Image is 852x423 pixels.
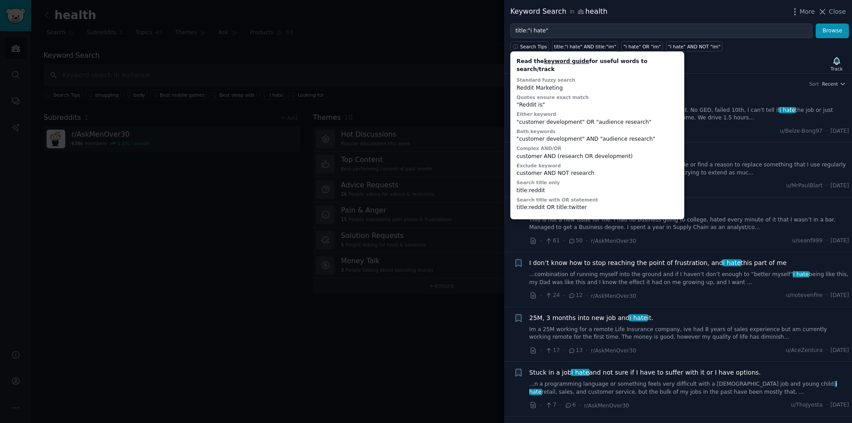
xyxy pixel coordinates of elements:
[545,237,560,245] span: 61
[809,81,819,87] div: Sort
[831,237,849,245] span: [DATE]
[826,237,828,245] span: ·
[816,24,849,39] button: Browse
[510,24,813,39] input: Try a keyword related to your business
[828,55,846,73] button: Track
[831,127,849,135] span: [DATE]
[779,107,796,113] span: i hate
[800,7,815,16] span: More
[831,182,849,190] span: [DATE]
[822,81,846,87] button: Recent
[826,292,828,300] span: ·
[545,347,560,355] span: 17
[517,170,678,178] div: customer AND NOT research
[529,107,849,122] a: ...ecade, it's more or less what I "chose" to waste away at. No GED, failed 10th, I can't tell if...
[540,291,542,300] span: ·
[540,401,542,410] span: ·
[517,146,561,151] label: Complex AND/OR
[544,58,589,64] a: keyword guide
[568,292,583,300] span: 12
[791,401,823,409] span: u/ThaJyesta
[831,347,849,355] span: [DATE]
[517,95,589,100] label: Quotes ensure exact match
[792,237,823,245] span: u/seanf999
[790,7,815,16] button: More
[780,127,822,135] span: u/Belze-Bong97
[623,43,661,50] div: "i hate" OR "im"
[529,381,837,395] span: i hate
[517,129,556,134] label: Both keywords
[529,380,849,396] a: ...n a programming language or something feels very difficult with a [DEMOGRAPHIC_DATA] job and y...
[818,7,846,16] button: Close
[621,41,663,51] a: "i hate" OR "im"
[568,347,583,355] span: 13
[563,346,565,355] span: ·
[517,101,678,109] div: "Reddit is"
[629,314,648,321] span: i hate
[529,313,654,323] a: 25M, 3 months into new job andi hateit.
[831,66,843,72] div: Track
[560,401,561,410] span: ·
[786,182,822,190] span: u/MrPaulBlart
[520,43,547,50] span: Search Tips
[586,291,588,300] span: ·
[517,135,678,143] div: "customer development" AND "audience research"
[529,161,849,177] a: In the past, I wouldn't have hesitated a second to upgrade or find a reason to replace something ...
[517,204,678,212] div: title:reddit OR title:twitter
[591,348,636,354] span: r/AskMenOver30
[668,43,721,50] div: "i hate" AND NOT "im"
[831,401,849,409] span: [DATE]
[529,368,761,377] a: Stuck in a jobi hateand not sure if I have to suffer with it or I have options.
[826,347,828,355] span: ·
[517,187,678,195] div: title:reddit
[822,81,838,87] span: Recent
[529,216,849,232] a: This is not a new issue for me. I had no business going to college, hated every minute of it that...
[529,271,849,286] a: ...combination of running myself into the ground and if I haven’t don’t enough to “better myself”...
[591,293,636,299] span: r/AskMenOver30
[517,119,678,127] div: "customer development" OR "audience research"
[568,237,583,245] span: 50
[586,346,588,355] span: ·
[529,313,654,323] span: 25M, 3 months into new job and it.
[554,43,616,50] div: title:"i hate" AND title:"im"
[826,182,828,190] span: ·
[586,236,588,245] span: ·
[517,77,575,83] label: Standard fuzzy search
[517,153,678,161] div: customer AND (research OR development)
[552,41,618,51] a: title:"i hate" AND title:"im"
[579,401,581,410] span: ·
[591,238,636,244] span: r/AskMenOver30
[569,8,574,16] span: in
[540,346,542,355] span: ·
[540,236,542,245] span: ·
[563,236,565,245] span: ·
[584,403,629,409] span: r/AskMenOver30
[722,259,742,266] span: i hate
[517,180,560,185] label: Search title only
[517,163,561,168] label: Exclude keyword
[510,41,549,51] button: Search Tips
[786,347,823,355] span: u/AceZentura
[517,58,678,73] div: Read the for useful words to search/track
[571,369,590,376] span: i hate
[545,292,560,300] span: 24
[529,258,787,268] a: I don’t know how to stop reaching the point of frustration, andi hatethis part of me
[529,368,761,377] span: Stuck in a job and not sure if I have to suffer with it or I have options.
[517,84,678,92] div: Reddit Marketing
[529,326,849,341] a: Im a 25M working for a remote Life Insurance company, ive had 8 years of sales experience but am ...
[563,291,565,300] span: ·
[786,292,823,300] span: u/notevenfire
[529,258,787,268] span: I don’t know how to stop reaching the point of frustration, and this part of me
[826,401,828,409] span: ·
[831,292,849,300] span: [DATE]
[564,401,576,409] span: 6
[545,401,556,409] span: 7
[829,7,846,16] span: Close
[517,197,598,202] label: Search title with OR statement
[510,6,607,17] div: Keyword Search health
[826,127,828,135] span: ·
[517,111,556,117] label: Either keyword
[666,41,722,51] a: "i hate" AND NOT "im"
[793,271,809,277] span: i hate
